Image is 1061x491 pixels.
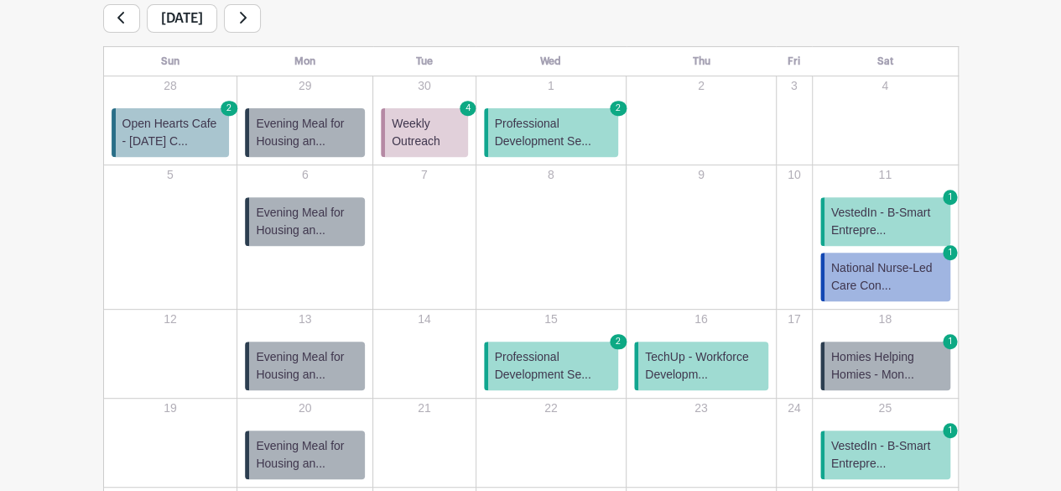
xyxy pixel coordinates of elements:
span: VestedIn - B-Smart Entrepre... [831,204,944,239]
p: 24 [778,400,811,417]
p: 18 [814,311,957,328]
th: Mon [237,47,373,76]
span: Homies Helping Homies - Mon... [831,348,944,384]
span: TechUp - Workforce Developm... [645,348,762,384]
p: 8 [477,166,626,184]
span: 2 [610,334,627,349]
span: Professional Development Se... [495,115,612,150]
a: VestedIn - B-Smart Entrepre... 1 [820,197,950,246]
p: 13 [238,311,372,328]
span: Weekly Outreach [392,115,460,150]
span: Evening Meal for Housing an... [256,115,358,150]
span: VestedIn - B-Smart Entrepre... [831,437,944,473]
span: 1 [943,334,958,349]
a: National Nurse-Led Care Con... 1 [820,253,950,301]
a: Evening Meal for Housing an... [245,431,365,479]
a: TechUp - Workforce Developm... [634,342,768,390]
p: 7 [374,166,474,184]
p: 15 [477,311,626,328]
span: 1 [943,190,958,205]
th: Sun [103,47,237,76]
a: Evening Meal for Housing an... [245,108,365,157]
p: 19 [105,400,237,417]
a: Evening Meal for Housing an... [245,197,365,246]
th: Sat [812,47,958,76]
p: 25 [814,400,957,417]
span: National Nurse-Led Care Con... [831,259,944,295]
span: 1 [943,423,958,438]
p: 28 [105,77,237,95]
th: Fri [776,47,812,76]
p: 16 [627,311,775,328]
p: 4 [814,77,957,95]
p: 21 [374,400,474,417]
span: Evening Meal for Housing an... [256,437,358,473]
p: 17 [778,311,811,328]
p: 1 [477,77,626,95]
a: Weekly Outreach 4 [381,108,467,157]
p: 10 [778,166,811,184]
a: Open Hearts Cafe - [DATE] C... 2 [112,108,230,157]
p: 6 [238,166,372,184]
span: 2 [221,101,238,116]
p: 30 [374,77,474,95]
a: VestedIn - B-Smart Entrepre... 1 [820,431,950,479]
p: 3 [778,77,811,95]
a: Professional Development Se... 2 [484,342,619,390]
p: 22 [477,400,626,417]
p: 2 [627,77,775,95]
span: Professional Development Se... [495,348,612,384]
p: 11 [814,166,957,184]
p: 12 [105,311,237,328]
span: [DATE] [147,4,217,33]
span: Evening Meal for Housing an... [256,348,358,384]
th: Thu [627,47,777,76]
p: 29 [238,77,372,95]
a: Homies Helping Homies - Mon... 1 [820,342,950,390]
th: Tue [373,47,476,76]
p: 23 [627,400,775,417]
p: 9 [627,166,775,184]
span: 4 [460,101,476,116]
p: 20 [238,400,372,417]
span: 1 [943,245,958,260]
p: 5 [105,166,237,184]
a: Professional Development Se... 2 [484,108,619,157]
th: Wed [476,47,627,76]
span: Evening Meal for Housing an... [256,204,358,239]
span: 2 [610,101,627,116]
a: Evening Meal for Housing an... [245,342,365,390]
p: 14 [374,311,474,328]
span: Open Hearts Cafe - [DATE] C... [122,115,223,150]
